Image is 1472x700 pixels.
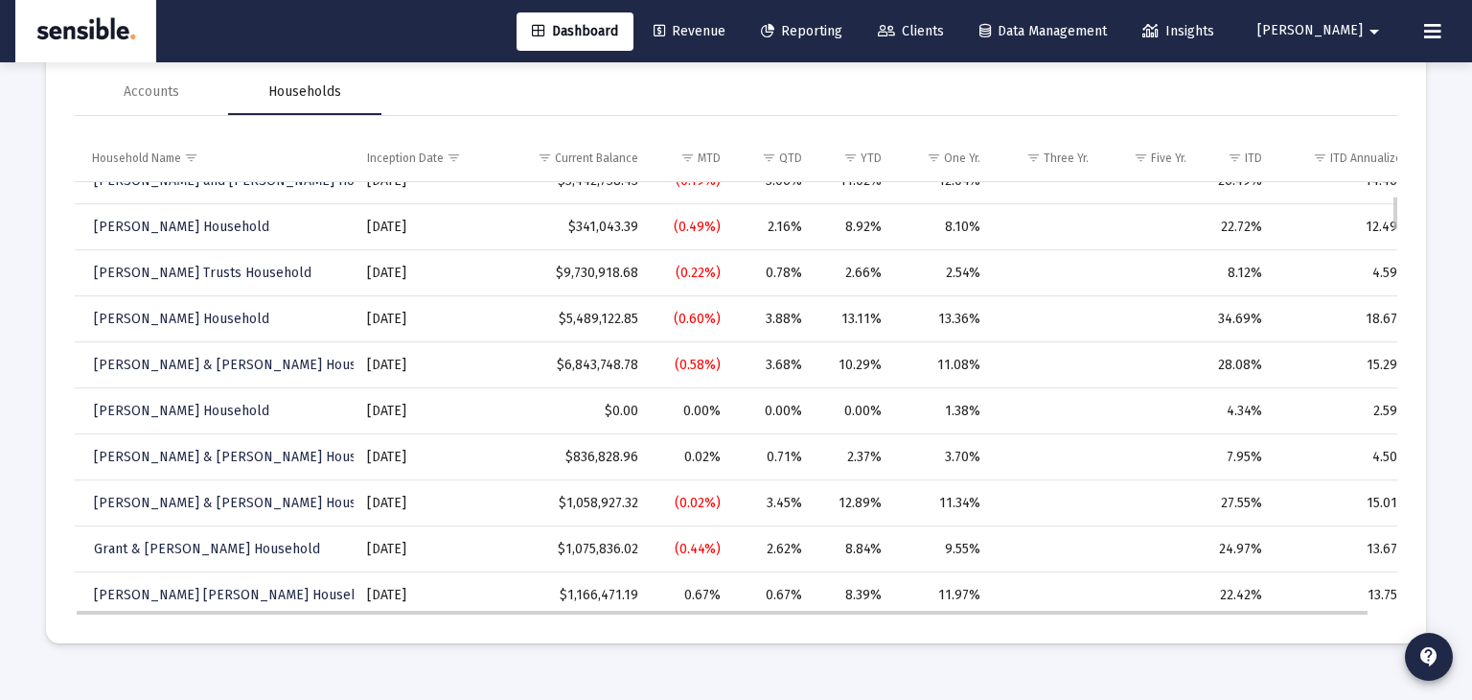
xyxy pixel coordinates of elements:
[447,151,461,165] span: Show filter options for column 'Inception Date'
[92,305,271,333] a: [PERSON_NAME] Household
[513,356,639,375] div: $6,843,748.78
[734,135,815,181] td: Column QTD
[1213,172,1262,191] div: 26.49%
[354,526,499,572] td: [DATE]
[747,540,801,559] div: 2.62%
[532,23,618,39] span: Dashboard
[1363,12,1386,51] mat-icon: arrow_drop_down
[665,586,721,605] div: 0.67%
[555,151,638,166] div: Current Balance
[1213,402,1262,421] div: 4.34%
[829,218,882,237] div: 8.92%
[1151,151,1186,166] div: Five Yr.
[517,12,633,51] a: Dashboard
[843,151,858,165] span: Show filter options for column 'YTD'
[829,402,882,421] div: 0.00%
[761,23,842,39] span: Reporting
[665,402,721,421] div: 0.00%
[538,151,552,165] span: Show filter options for column 'Current Balance'
[665,264,721,283] div: (0.22%)
[94,265,311,281] span: [PERSON_NAME] Trusts Household
[94,495,392,511] span: [PERSON_NAME] & [PERSON_NAME] Household
[908,448,980,467] div: 3.70%
[652,135,734,181] td: Column MTD
[94,311,269,327] span: [PERSON_NAME] Household
[184,151,198,165] span: Show filter options for column 'Household Name'
[513,172,639,191] div: $3,442,738.43
[1313,151,1327,165] span: Show filter options for column 'ITD Annualized'
[94,587,379,603] span: [PERSON_NAME] [PERSON_NAME] Household
[747,402,801,421] div: 0.00%
[908,264,980,283] div: 2.54%
[1289,402,1409,421] div: 2.59%
[513,264,639,283] div: $9,730,918.68
[1102,135,1200,181] td: Column Five Yr.
[680,151,695,165] span: Show filter options for column 'MTD'
[1257,23,1363,39] span: [PERSON_NAME]
[665,448,721,467] div: 0.02%
[513,402,639,421] div: $0.00
[92,397,271,425] a: [PERSON_NAME] Household
[908,586,980,605] div: 11.97%
[878,23,944,39] span: Clients
[994,135,1102,181] td: Column Three Yr.
[1213,540,1262,559] div: 24.97%
[1134,151,1148,165] span: Show filter options for column 'Five Yr.'
[1289,540,1409,559] div: 13.67%
[665,540,721,559] div: (0.44%)
[747,218,801,237] div: 2.16%
[354,388,499,434] td: [DATE]
[1213,264,1262,283] div: 8.12%
[1289,494,1409,513] div: 15.01%
[747,264,801,283] div: 0.78%
[665,494,721,513] div: (0.02%)
[638,12,741,51] a: Revenue
[1276,135,1426,181] td: Column ITD Annualized
[1213,448,1262,467] div: 7.95%
[1213,218,1262,237] div: 22.72%
[1289,448,1409,467] div: 4.50%
[829,172,882,191] div: 11.02%
[75,135,1397,615] div: Data grid
[829,356,882,375] div: 10.29%
[354,480,499,526] td: [DATE]
[1213,494,1262,513] div: 27.55%
[762,151,776,165] span: Show filter options for column 'QTD'
[829,540,882,559] div: 8.84%
[1245,151,1262,166] div: ITD
[1289,172,1409,191] div: 14.46%
[829,264,882,283] div: 2.66%
[92,213,271,241] a: [PERSON_NAME] Household
[1127,12,1230,51] a: Insights
[979,23,1107,39] span: Data Management
[944,151,980,166] div: One Yr.
[908,494,980,513] div: 11.34%
[513,310,639,329] div: $5,489,122.85
[354,135,499,181] td: Column Inception Date
[654,23,725,39] span: Revenue
[92,581,380,609] a: [PERSON_NAME] [PERSON_NAME] Household
[908,540,980,559] div: 9.55%
[747,586,801,605] div: 0.67%
[747,310,801,329] div: 3.88%
[354,342,499,388] td: [DATE]
[94,403,269,419] span: [PERSON_NAME] Household
[829,310,882,329] div: 13.11%
[698,151,721,166] div: MTD
[747,356,801,375] div: 3.68%
[1213,356,1262,375] div: 28.08%
[746,12,858,51] a: Reporting
[1417,645,1440,668] mat-icon: contact_support
[354,204,499,250] td: [DATE]
[927,151,941,165] span: Show filter options for column 'One Yr.'
[908,218,980,237] div: 8.10%
[94,173,404,189] span: [PERSON_NAME] and [PERSON_NAME] Household
[513,540,639,559] div: $1,075,836.02
[1213,310,1262,329] div: 34.69%
[779,151,802,166] div: QTD
[268,82,341,102] div: Households
[829,586,882,605] div: 8.39%
[92,259,313,287] a: [PERSON_NAME] Trusts Household
[816,135,895,181] td: Column YTD
[92,489,394,517] a: [PERSON_NAME] & [PERSON_NAME] Household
